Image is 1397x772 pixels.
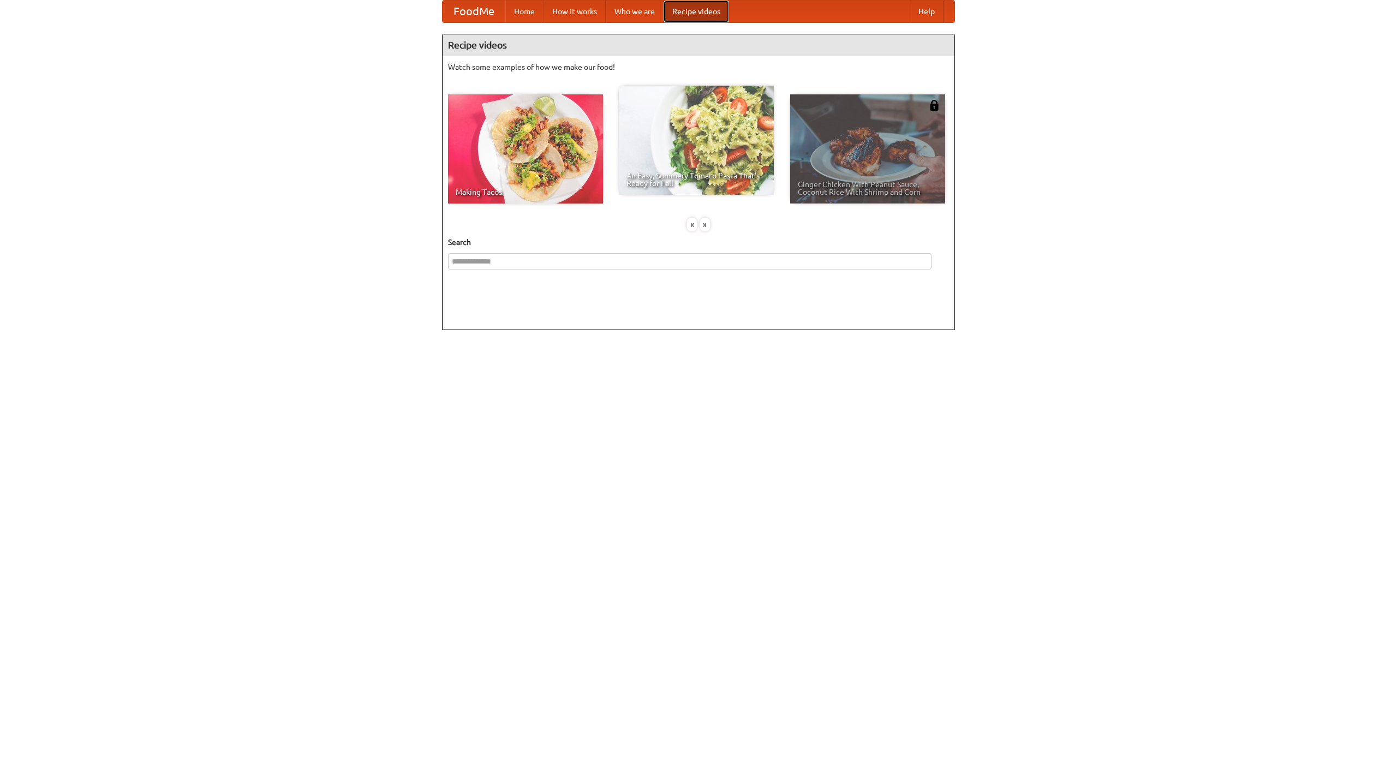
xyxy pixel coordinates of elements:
a: Who we are [606,1,664,22]
a: Help [910,1,944,22]
a: Home [505,1,544,22]
a: An Easy, Summery Tomato Pasta That's Ready for Fall [619,86,774,195]
h5: Search [448,237,949,248]
div: « [687,218,697,231]
h4: Recipe videos [443,34,954,56]
img: 483408.png [929,100,940,111]
a: FoodMe [443,1,505,22]
a: Making Tacos [448,94,603,204]
div: » [700,218,710,231]
a: How it works [544,1,606,22]
span: Making Tacos [456,188,595,196]
span: An Easy, Summery Tomato Pasta That's Ready for Fall [626,172,766,187]
a: Recipe videos [664,1,729,22]
p: Watch some examples of how we make our food! [448,62,949,73]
